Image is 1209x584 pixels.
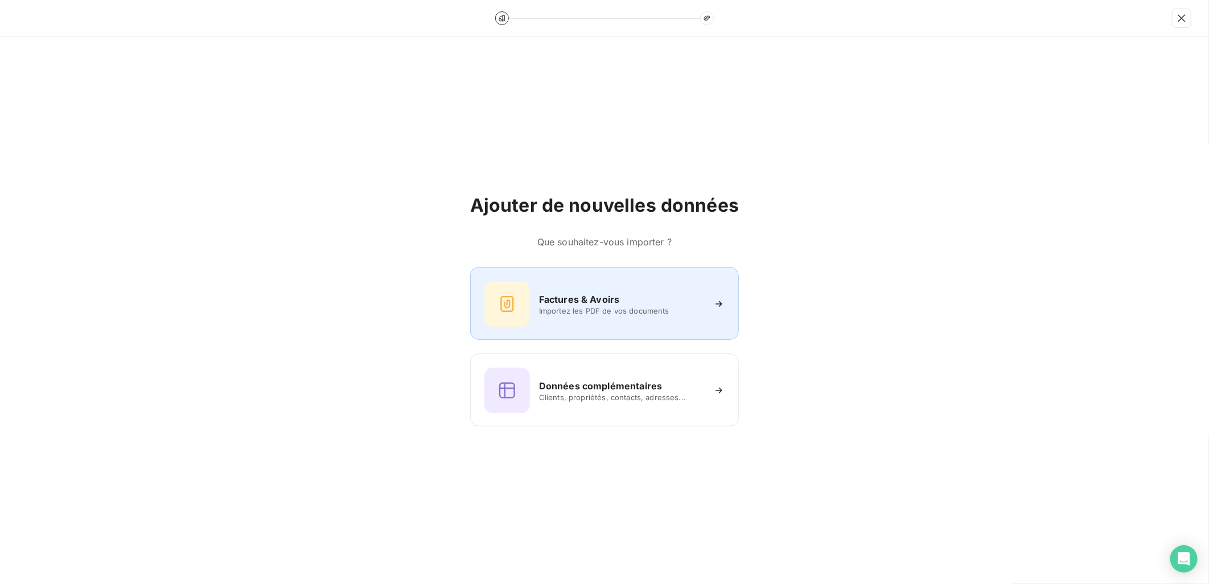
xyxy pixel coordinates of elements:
div: Open Intercom Messenger [1170,545,1198,573]
h6: Que souhaitez-vous importer ? [470,235,739,249]
h6: Factures & Avoirs [539,293,620,306]
h6: Données complémentaires [539,379,662,393]
h2: Ajouter de nouvelles données [470,194,739,217]
span: Clients, propriétés, contacts, adresses... [539,393,704,402]
span: Importez les PDF de vos documents [539,306,704,315]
